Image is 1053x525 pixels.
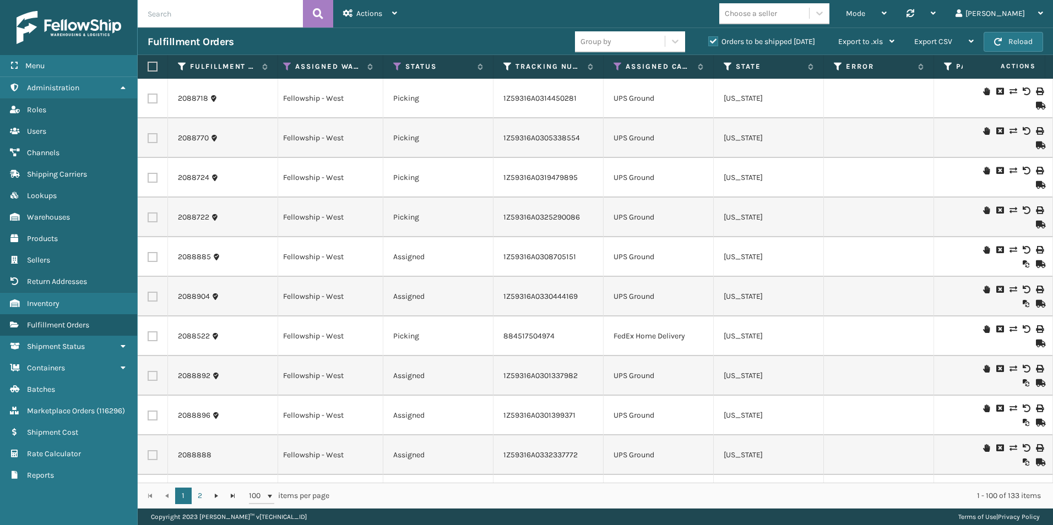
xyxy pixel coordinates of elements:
span: Containers [27,363,65,373]
td: UPS Ground [604,356,714,396]
i: Print Label [1036,286,1043,293]
i: Cancel Fulfillment Order [996,444,1003,452]
a: Terms of Use [958,513,996,521]
i: Change shipping [1009,404,1016,412]
a: 1Z59316A0301337982 [503,371,578,380]
span: Actions [966,57,1043,75]
span: Return Addresses [27,277,87,286]
i: Change shipping [1009,325,1016,333]
td: Assigned [383,277,493,316]
i: Cancel Fulfillment Order [996,127,1003,135]
td: Fellowship - West [273,475,383,515]
i: On Hold [983,206,990,214]
i: Cancel Fulfillment Order [996,167,1003,174]
td: UPS Ground [604,198,714,237]
td: UPS Ground [604,237,714,277]
td: Picking [383,158,493,198]
i: On Hold [983,167,990,174]
a: 1Z59316A0314450281 [503,94,577,103]
td: Picking [383,475,493,515]
span: Users [27,127,46,136]
i: Void Label [1023,286,1029,293]
i: Reoptimize [1023,379,1029,387]
td: [US_STATE] [714,435,824,475]
a: 1Z59316A0319479895 [503,173,578,182]
td: Fellowship - West [273,396,383,435]
i: Void Label [1023,325,1029,333]
td: [US_STATE] [714,396,824,435]
td: UPS Ground [604,277,714,316]
i: Cancel Fulfillment Order [996,87,1003,95]
div: Group by [580,36,611,47]
i: Void Label [1023,167,1029,174]
div: | [958,508,1040,525]
a: 2088888 [178,450,211,461]
span: Shipment Cost [27,428,78,437]
span: items per page [249,488,329,504]
td: [US_STATE] [714,237,824,277]
td: [US_STATE] [714,158,824,198]
i: Print Label [1036,206,1043,214]
a: 1 [175,488,192,504]
span: Batches [27,385,55,394]
i: Change shipping [1009,127,1016,135]
a: 2088892 [178,370,210,381]
td: [US_STATE] [714,198,824,237]
i: Void Label [1023,404,1029,412]
span: Warehouses [27,212,70,222]
i: On Hold [983,87,990,95]
label: Error [846,62,913,72]
i: Reoptimize [1023,260,1029,268]
td: Fellowship - West [273,198,383,237]
i: Void Label [1023,246,1029,254]
span: 100 [249,490,265,501]
div: 1 - 100 of 133 items [345,490,1041,501]
span: ( 116296 ) [96,406,125,415]
i: Print Label [1036,325,1043,333]
i: Cancel Fulfillment Order [996,325,1003,333]
td: [US_STATE] [714,118,824,158]
i: Void Label [1023,127,1029,135]
span: Lookups [27,191,57,200]
label: Fulfillment Order Id [190,62,257,72]
i: Mark as Shipped [1036,221,1043,228]
i: Reoptimize [1023,300,1029,308]
span: Products [27,234,58,243]
td: Fellowship - West [273,356,383,396]
td: Picking [383,118,493,158]
i: Mark as Shipped [1036,260,1043,268]
span: Mode [846,9,865,18]
span: Reports [27,471,54,480]
i: Change shipping [1009,167,1016,174]
i: On Hold [983,444,990,452]
span: Actions [356,9,382,18]
span: Administration [27,83,79,92]
i: Print Label [1036,87,1043,95]
a: 884517504974 [503,331,555,341]
span: Sellers [27,255,50,265]
td: UPS Ground [604,435,714,475]
span: Go to the last page [229,491,237,500]
a: 2088904 [178,291,210,302]
td: Fellowship - West [273,158,383,198]
i: Change shipping [1009,206,1016,214]
td: UPS Ground [604,158,714,198]
a: 1Z59316A0305338554 [503,133,580,143]
a: 2088770 [178,133,209,144]
a: 1Z59316A0332337772 [503,450,578,460]
a: 1Z59316A0325290086 [503,212,580,222]
i: Cancel Fulfillment Order [996,286,1003,293]
label: Assigned Carrier Service [626,62,692,72]
i: Print Label [1036,127,1043,135]
td: [US_STATE] [714,277,824,316]
h3: Fulfillment Orders [148,35,234,48]
a: 2088722 [178,212,209,223]
i: On Hold [983,365,990,373]
td: Picking [383,79,493,118]
i: Change shipping [1009,87,1016,95]
td: Picking [383,198,493,237]
span: Rate Calculator [27,449,81,458]
i: Mark as Shipped [1036,419,1043,426]
i: On Hold [983,286,990,293]
td: UPS Ground [604,79,714,118]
